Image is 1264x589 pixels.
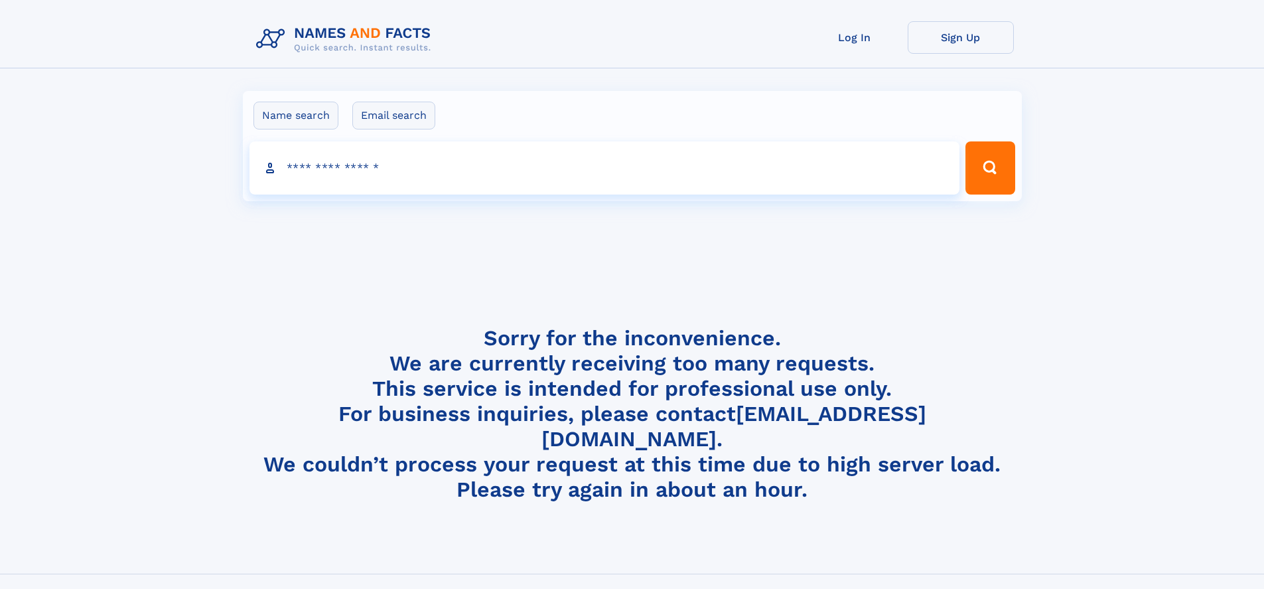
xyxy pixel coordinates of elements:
[249,141,960,195] input: search input
[908,21,1014,54] a: Sign Up
[251,21,442,57] img: Logo Names and Facts
[251,325,1014,503] h4: Sorry for the inconvenience. We are currently receiving too many requests. This service is intend...
[253,102,338,129] label: Name search
[965,141,1015,195] button: Search Button
[352,102,435,129] label: Email search
[802,21,908,54] a: Log In
[541,401,926,452] a: [EMAIL_ADDRESS][DOMAIN_NAME]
